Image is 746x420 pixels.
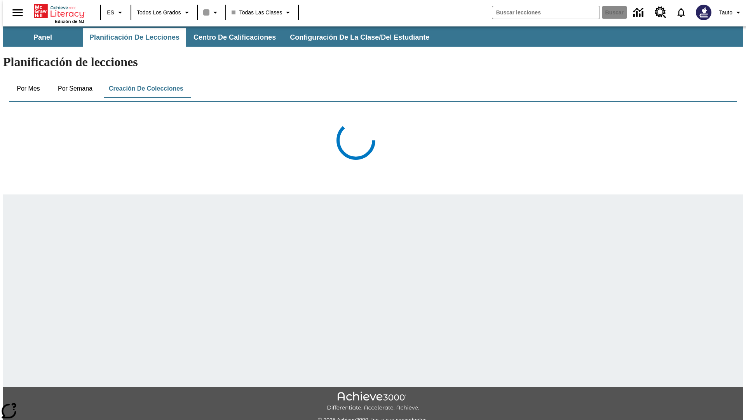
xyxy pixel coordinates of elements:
[6,1,29,24] button: Abrir el menú lateral
[103,79,190,98] button: Creación de colecciones
[103,5,128,19] button: Lenguaje: ES, Selecciona un idioma
[3,55,743,69] h1: Planificación de lecciones
[492,6,600,19] input: Buscar campo
[671,2,691,23] a: Notificaciones
[52,79,99,98] button: Por semana
[3,26,743,47] div: Subbarra de navegación
[696,5,711,20] img: Avatar
[232,9,282,17] span: Todas las clases
[34,3,84,19] a: Portada
[3,28,436,47] div: Subbarra de navegación
[187,28,282,47] button: Centro de calificaciones
[107,9,114,17] span: ES
[629,2,650,23] a: Centro de información
[719,9,732,17] span: Tauto
[4,28,82,47] button: Panel
[284,28,436,47] button: Configuración de la clase/del estudiante
[34,3,84,24] div: Portada
[650,2,671,23] a: Centro de recursos, Se abrirá en una pestaña nueva.
[327,392,419,411] img: Achieve3000 Differentiate Accelerate Achieve
[9,79,48,98] button: Por mes
[228,5,296,19] button: Clase: Todas las clases, Selecciona una clase
[55,19,84,24] span: Edición de NJ
[137,9,181,17] span: Todos los grados
[134,5,195,19] button: Grado: Todos los grados, Elige un grado
[83,28,186,47] button: Planificación de lecciones
[691,2,716,23] button: Escoja un nuevo avatar
[716,5,746,19] button: Perfil/Configuración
